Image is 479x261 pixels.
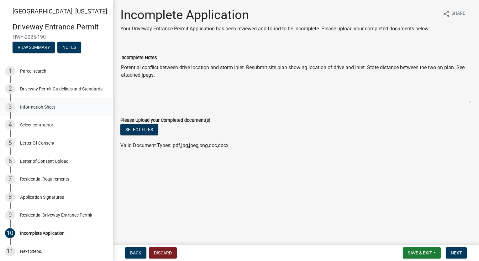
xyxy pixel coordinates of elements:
textarea: Potential conflict between drive location and storm inlet. Resubmit site plan showing location of... [120,61,471,104]
div: Letter Of Consent [20,141,55,145]
div: Application Signatures [20,195,64,199]
div: 7 [5,174,15,184]
div: 1 [5,66,15,76]
div: 11 [5,246,15,256]
div: Incomplete Application [20,231,65,235]
span: Valid Document Types: pdf,jpg,jpeg,png,doc,docx [120,142,229,148]
button: Back [125,247,146,258]
h1: Incomplete Application [120,8,429,23]
wm-modal-confirm: Summary [13,45,55,50]
i: share [443,10,450,18]
div: 2 [5,84,15,94]
div: Parcel search [20,69,46,73]
div: Residential Driveway Entrance Permit [20,213,92,217]
h4: Driveway Entrance Permit [13,23,108,32]
div: Residential Requirements [20,177,69,181]
button: Discard [149,247,177,258]
div: 9 [5,210,15,220]
div: Information Sheet [20,105,55,109]
div: 6 [5,156,15,166]
div: 5 [5,138,15,148]
span: [GEOGRAPHIC_DATA], [US_STATE] [13,8,107,15]
div: Driveway Permit Guidelines and Standards [20,87,103,91]
button: View Summary [13,42,55,53]
div: 3 [5,102,15,112]
p: Your Driveway Entrance Permit Application has been reviewed and found to be incomplete. Please up... [120,25,429,33]
button: shareShare [438,8,470,20]
wm-modal-confirm: Notes [57,45,81,50]
div: 10 [5,228,15,238]
button: Select files [120,124,158,135]
button: Notes [57,42,81,53]
div: 8 [5,192,15,202]
div: Select contractor [20,123,53,127]
label: Please Upload your Completed document(s) [120,118,210,123]
button: Next [446,247,467,258]
div: Letter of Consent Upload [20,159,69,163]
div: 4 [5,120,15,130]
span: Next [451,250,462,255]
label: Incomplete Notes [120,56,157,60]
span: HWY-2025-190 [13,34,100,40]
span: Share [451,10,465,18]
button: Save & Exit [403,247,441,258]
span: Back [130,250,141,255]
span: Save & Exit [408,250,432,255]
